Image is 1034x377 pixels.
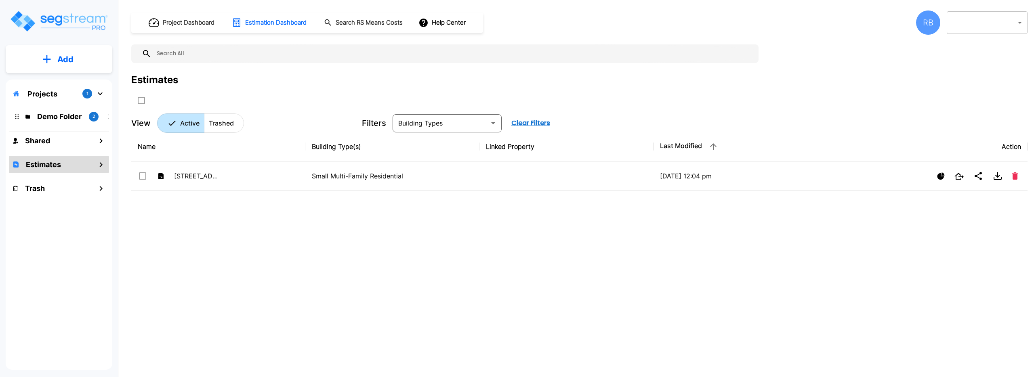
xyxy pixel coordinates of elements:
[479,132,654,161] th: Linked Property
[417,15,469,30] button: Help Center
[180,118,200,128] p: Active
[336,18,403,27] h1: Search RS Means Costs
[305,132,479,161] th: Building Type(s)
[990,168,1006,184] button: Download
[157,113,204,133] button: Active
[654,132,828,161] th: Last Modified
[25,183,45,194] h1: Trash
[26,159,61,170] h1: Estimates
[827,132,1028,161] th: Action
[970,168,986,184] button: Share
[86,90,88,97] p: 1
[92,113,95,120] p: 2
[163,18,214,27] h1: Project Dashboard
[951,170,967,183] button: Open New Tab
[9,10,108,33] img: Logo
[229,14,311,31] button: Estimation Dashboard
[660,171,821,181] p: [DATE] 12:04 pm
[151,44,754,63] input: Search All
[312,171,473,181] p: Small Multi-Family Residential
[934,169,948,183] button: Show Ranges
[204,113,244,133] button: Trashed
[138,142,299,151] div: Name
[916,10,940,35] div: RB
[488,117,499,129] button: Open
[362,117,386,129] p: Filters
[25,135,50,146] h1: Shared
[508,115,553,131] button: Clear Filters
[245,18,307,27] h1: Estimation Dashboard
[27,88,57,99] p: Projects
[131,117,151,129] p: View
[395,117,486,129] input: Building Types
[174,171,219,181] p: [STREET_ADDRESS]
[209,118,234,128] p: Trashed
[133,92,149,109] button: SelectAll
[321,15,407,31] button: Search RS Means Costs
[1009,169,1021,183] button: Delete
[145,14,219,31] button: Project Dashboard
[131,73,178,87] div: Estimates
[37,111,82,122] p: Demo Folder
[57,53,74,65] p: Add
[6,48,112,71] button: Add
[157,113,244,133] div: Platform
